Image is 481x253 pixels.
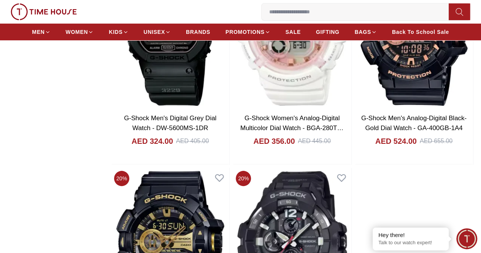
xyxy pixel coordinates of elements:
[32,25,50,39] a: MEN
[32,28,44,36] span: MEN
[124,115,216,132] a: G-Shock Men's Digital Grey Dial Watch - DW-5600MS-1DR
[375,136,417,146] h4: AED 524.00
[316,25,340,39] a: GIFTING
[392,25,449,39] a: Back To School Sale
[354,28,371,36] span: BAGS
[66,28,88,36] span: WOMEN
[236,171,251,186] span: 20 %
[253,136,295,146] h4: AED 356.00
[176,137,209,146] div: AED 405.00
[354,25,376,39] a: BAGS
[144,25,171,39] a: UNISEX
[286,28,301,36] span: SALE
[316,28,340,36] span: GIFTING
[11,3,77,20] img: ...
[132,136,173,146] h4: AED 324.00
[378,231,443,239] div: Hey there!
[456,228,477,249] div: Chat Widget
[420,137,452,146] div: AED 655.00
[186,28,210,36] span: BRANDS
[66,25,94,39] a: WOMEN
[114,171,129,186] span: 20 %
[109,28,122,36] span: KIDS
[298,137,330,146] div: AED 445.00
[225,28,265,36] span: PROMOTIONS
[186,25,210,39] a: BRANDS
[392,28,449,36] span: Back To School Sale
[109,25,128,39] a: KIDS
[144,28,165,36] span: UNISEX
[378,240,443,246] p: Talk to our watch expert!
[225,25,270,39] a: PROMOTIONS
[361,115,467,132] a: G-Shock Men's Analog-Digital Black-Gold Dial Watch - GA-400GB-1A4
[286,25,301,39] a: SALE
[240,115,344,141] a: G-Shock Women's Analog-Digital Multicolor Dial Watch - BGA-280TD-7ADR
